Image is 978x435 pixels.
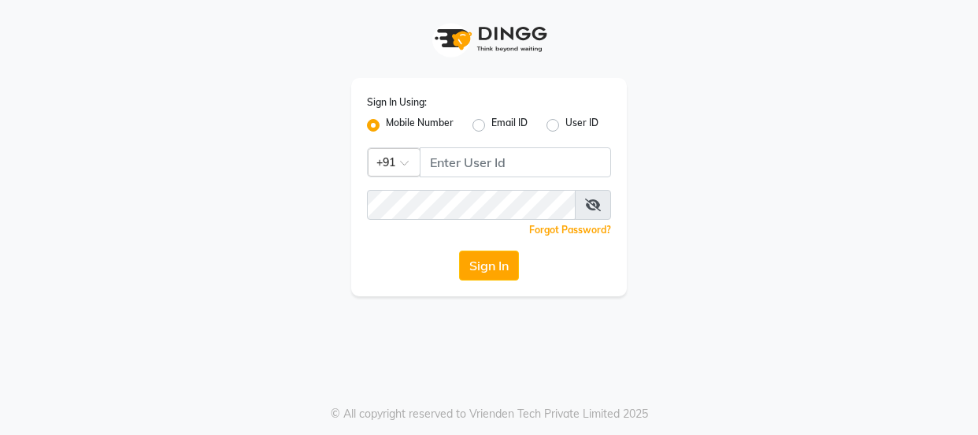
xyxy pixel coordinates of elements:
label: Email ID [491,116,528,135]
input: Username [420,147,611,177]
img: logo1.svg [426,16,552,62]
button: Sign In [459,251,519,281]
label: User ID [565,116,598,135]
input: Username [367,190,576,220]
label: Mobile Number [386,116,454,135]
label: Sign In Using: [367,95,427,110]
a: Forgot Password? [529,224,611,236]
